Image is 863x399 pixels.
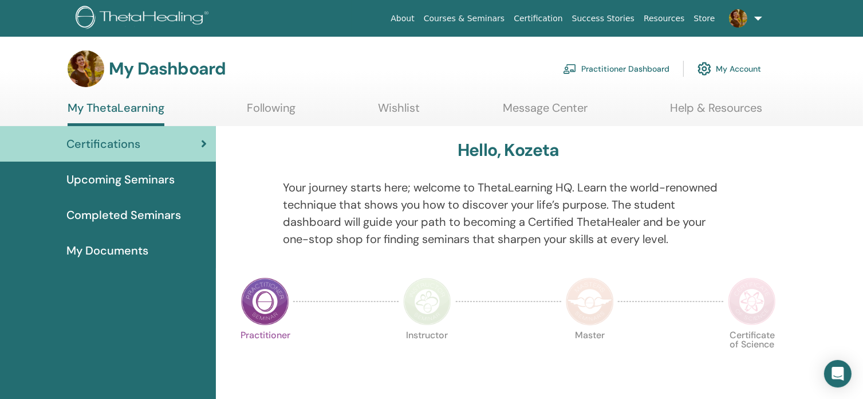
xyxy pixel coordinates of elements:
[283,179,734,248] p: Your journey starts here; welcome to ThetaLearning HQ. Learn the world-renowned technique that sh...
[824,360,852,388] div: Open Intercom Messenger
[66,242,148,259] span: My Documents
[566,277,614,326] img: Master
[66,135,140,152] span: Certifications
[68,101,164,126] a: My ThetaLearning
[566,331,614,379] p: Master
[403,277,451,326] img: Instructor
[458,140,559,161] h3: Hello, Kozeta
[729,9,747,28] img: default.jpg
[403,331,451,379] p: Instructor
[728,331,776,379] p: Certificate of Science
[419,8,510,29] a: Courses & Seminars
[670,101,762,123] a: Help & Resources
[728,277,776,326] img: Certificate of Science
[68,50,104,87] img: default.jpg
[509,8,567,29] a: Certification
[563,64,577,74] img: chalkboard-teacher.svg
[698,59,711,79] img: cog.svg
[247,101,295,123] a: Following
[563,56,669,81] a: Practitioner Dashboard
[109,58,226,79] h3: My Dashboard
[639,8,689,29] a: Resources
[568,8,639,29] a: Success Stories
[76,6,212,32] img: logo.png
[689,8,720,29] a: Store
[241,331,289,379] p: Practitioner
[386,8,419,29] a: About
[698,56,761,81] a: My Account
[503,101,588,123] a: Message Center
[241,277,289,326] img: Practitioner
[66,171,175,188] span: Upcoming Seminars
[66,206,181,224] span: Completed Seminars
[379,101,420,123] a: Wishlist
